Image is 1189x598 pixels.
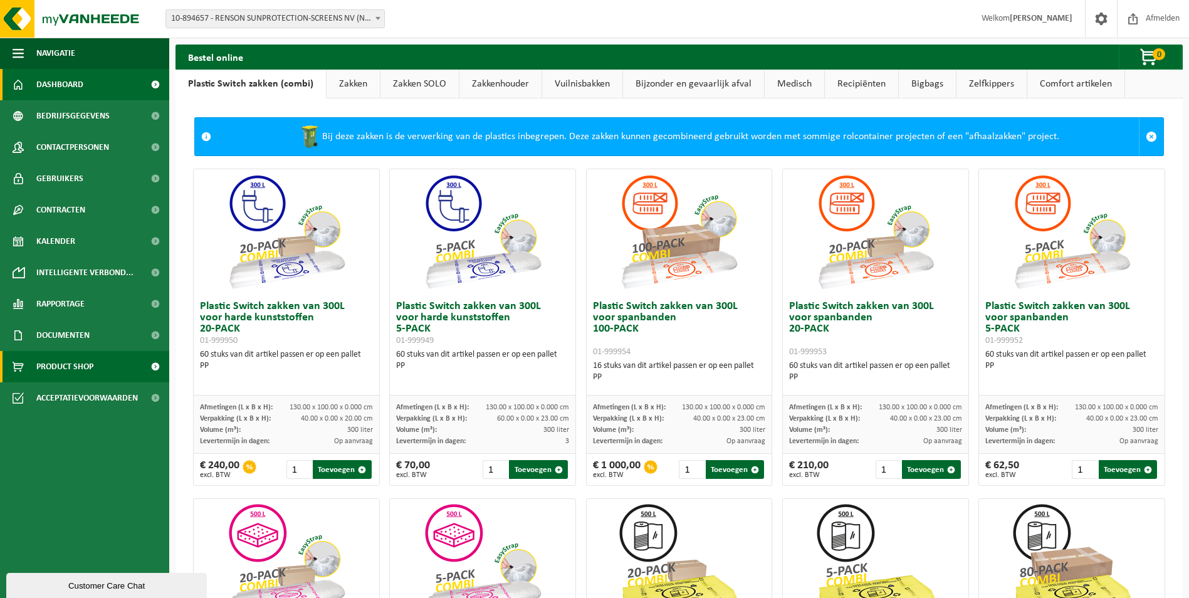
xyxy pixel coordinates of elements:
[200,460,239,479] div: € 240,00
[347,426,373,434] span: 300 liter
[224,169,349,295] img: 01-999950
[985,471,1019,479] span: excl. BTW
[789,360,962,383] div: 60 stuks van dit artikel passen er op een pallet
[789,372,962,383] div: PP
[936,426,962,434] span: 300 liter
[36,163,83,194] span: Gebruikers
[290,404,373,411] span: 130.00 x 100.00 x 0.000 cm
[396,360,569,372] div: PP
[486,404,569,411] span: 130.00 x 100.00 x 0.000 cm
[297,124,322,149] img: WB-0240-HPE-GN-50.png
[706,460,764,479] button: Toevoegen
[327,70,380,98] a: Zakken
[593,471,641,479] span: excl. BTW
[593,347,631,357] span: 01-999954
[825,70,898,98] a: Recipiënten
[789,404,862,411] span: Afmetingen (L x B x H):
[985,349,1158,372] div: 60 stuks van dit artikel passen er op een pallet
[616,169,741,295] img: 01-999954
[1075,404,1158,411] span: 130.00 x 100.00 x 0.000 cm
[396,438,466,445] span: Levertermijn in dagen:
[682,404,765,411] span: 130.00 x 100.00 x 0.000 cm
[396,426,437,434] span: Volume (m³):
[36,382,138,414] span: Acceptatievoorwaarden
[175,70,326,98] a: Plastic Switch zakken (combi)
[593,301,766,357] h3: Plastic Switch zakken van 300L voor spanbanden 100-PACK
[200,404,273,411] span: Afmetingen (L x B x H):
[593,372,766,383] div: PP
[623,70,764,98] a: Bijzonder en gevaarlijk afval
[876,460,901,479] input: 1
[36,351,93,382] span: Product Shop
[542,70,622,98] a: Vuilnisbakken
[217,118,1139,155] div: Bij deze zakken is de verwerking van de plastics inbegrepen. Deze zakken kunnen gecombineerd gebr...
[1099,460,1157,479] button: Toevoegen
[497,415,569,422] span: 60.00 x 0.00 x 23.00 cm
[200,471,239,479] span: excl. BTW
[334,438,373,445] span: Op aanvraag
[789,471,829,479] span: excl. BTW
[175,45,256,69] h2: Bestel online
[956,70,1027,98] a: Zelfkippers
[396,336,434,345] span: 01-999949
[36,226,75,257] span: Kalender
[396,460,430,479] div: € 70,00
[789,347,827,357] span: 01-999953
[1010,14,1072,23] strong: [PERSON_NAME]
[396,415,467,422] span: Verpakking (L x B x H):
[985,426,1026,434] span: Volume (m³):
[543,426,569,434] span: 300 liter
[166,10,384,28] span: 10-894657 - RENSON SUNPROTECTION-SCREENS NV (NOA OUTDOOR LIVING) - WAREGEM
[200,426,241,434] span: Volume (m³):
[593,415,664,422] span: Verpakking (L x B x H):
[313,460,371,479] button: Toevoegen
[593,404,666,411] span: Afmetingen (L x B x H):
[36,100,110,132] span: Bedrijfsgegevens
[1086,415,1158,422] span: 40.00 x 0.00 x 23.00 cm
[1133,426,1158,434] span: 300 liter
[36,132,109,163] span: Contactpersonen
[765,70,824,98] a: Medisch
[726,438,765,445] span: Op aanvraag
[789,426,830,434] span: Volume (m³):
[593,438,663,445] span: Levertermijn in dagen:
[985,360,1158,372] div: PP
[396,404,469,411] span: Afmetingen (L x B x H):
[200,360,373,372] div: PP
[985,438,1055,445] span: Levertermijn in dagen:
[740,426,765,434] span: 300 liter
[36,69,83,100] span: Dashboard
[1072,460,1097,479] input: 1
[1139,118,1163,155] a: Sluit melding
[985,415,1056,422] span: Verpakking (L x B x H):
[200,349,373,372] div: 60 stuks van dit artikel passen er op een pallet
[890,415,962,422] span: 40.00 x 0.00 x 23.00 cm
[593,426,634,434] span: Volume (m³):
[593,360,766,383] div: 16 stuks van dit artikel passen er op een pallet
[593,460,641,479] div: € 1 000,00
[36,320,90,351] span: Documenten
[679,460,704,479] input: 1
[36,257,134,288] span: Intelligente verbond...
[200,415,271,422] span: Verpakking (L x B x H):
[789,301,962,357] h3: Plastic Switch zakken van 300L voor spanbanden 20-PACK
[1153,48,1165,60] span: 0
[36,288,85,320] span: Rapportage
[459,70,542,98] a: Zakkenhouder
[301,415,373,422] span: 40.00 x 0.00 x 20.00 cm
[420,169,545,295] img: 01-999949
[200,438,270,445] span: Levertermijn in dagen:
[396,301,569,346] h3: Plastic Switch zakken van 300L voor harde kunststoffen 5-PACK
[985,336,1023,345] span: 01-999952
[789,438,859,445] span: Levertermijn in dagen:
[165,9,385,28] span: 10-894657 - RENSON SUNPROTECTION-SCREENS NV (NOA OUTDOOR LIVING) - WAREGEM
[509,460,567,479] button: Toevoegen
[483,460,508,479] input: 1
[286,460,312,479] input: 1
[36,38,75,69] span: Navigatie
[396,471,430,479] span: excl. BTW
[879,404,962,411] span: 130.00 x 100.00 x 0.000 cm
[1119,45,1181,70] button: 0
[6,570,209,598] iframe: chat widget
